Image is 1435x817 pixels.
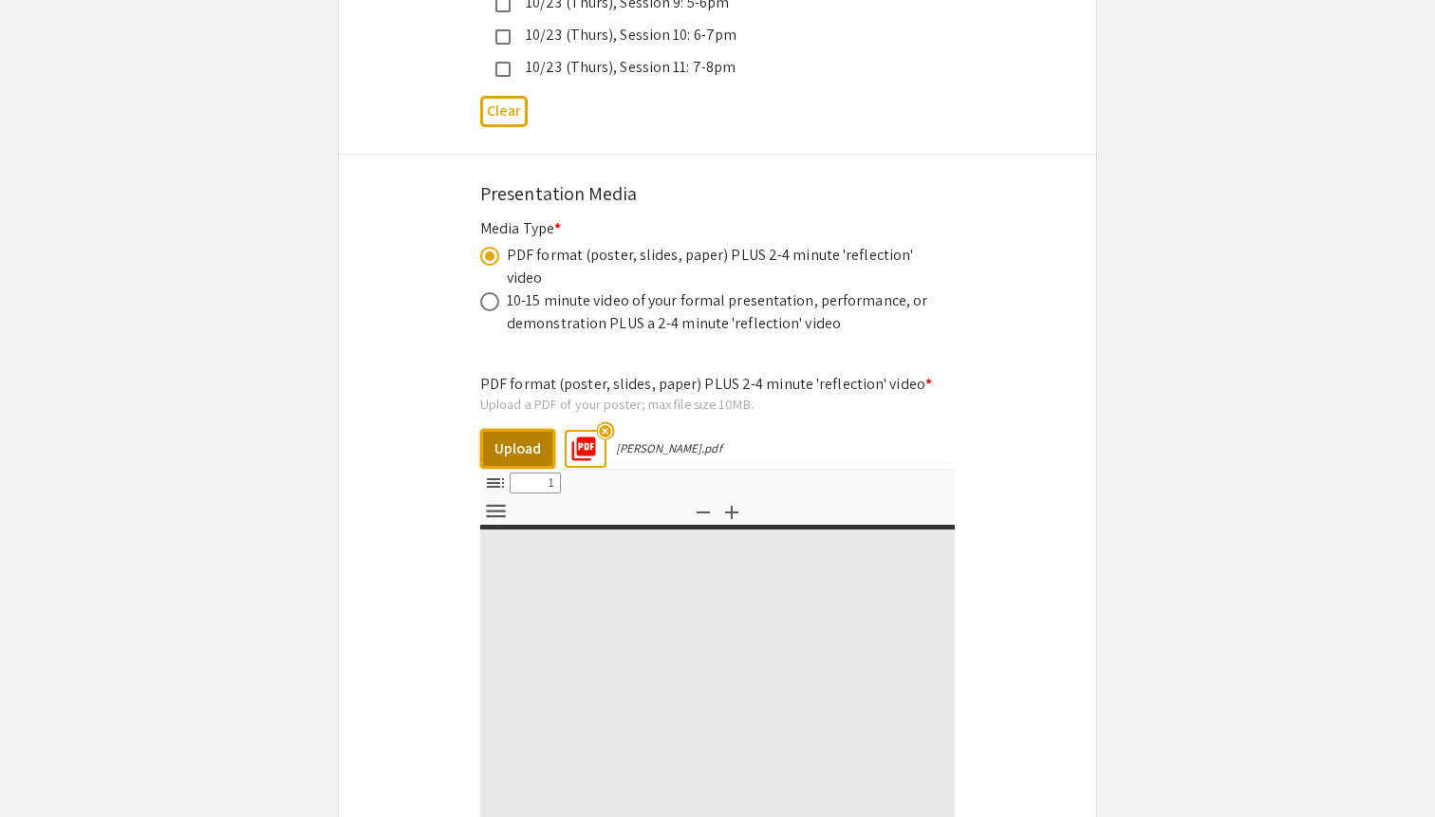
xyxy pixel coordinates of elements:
input: Page [510,473,561,493]
div: Presentation Media [480,179,955,208]
div: Upload a PDF of your poster; max file size 10MB. [480,396,955,413]
button: Clear [480,96,528,127]
mat-icon: highlight_off [596,422,614,440]
mat-label: PDF format (poster, slides, paper) PLUS 2-4 minute 'reflection' video [480,374,932,394]
div: [PERSON_NAME].pdf [616,440,722,456]
iframe: Chat [14,732,81,803]
button: Tools [479,497,512,525]
button: Zoom Out [687,497,719,525]
div: 10/23 (Thurs), Session 11: 7-8pm [511,56,909,79]
div: PDF format (poster, slides, paper) PLUS 2-4 minute 'reflection' video [507,244,934,289]
mat-icon: picture_as_pdf [564,429,592,457]
div: 10/23 (Thurs), Session 10: 6-7pm [511,24,909,46]
button: Upload [480,429,555,469]
button: Zoom In [716,497,748,525]
mat-label: Media Type [480,218,561,238]
div: 10-15 minute video of your formal presentation, performance, or demonstration PLUS a 2-4 minute '... [507,289,934,335]
button: Toggle Sidebar [479,470,512,497]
